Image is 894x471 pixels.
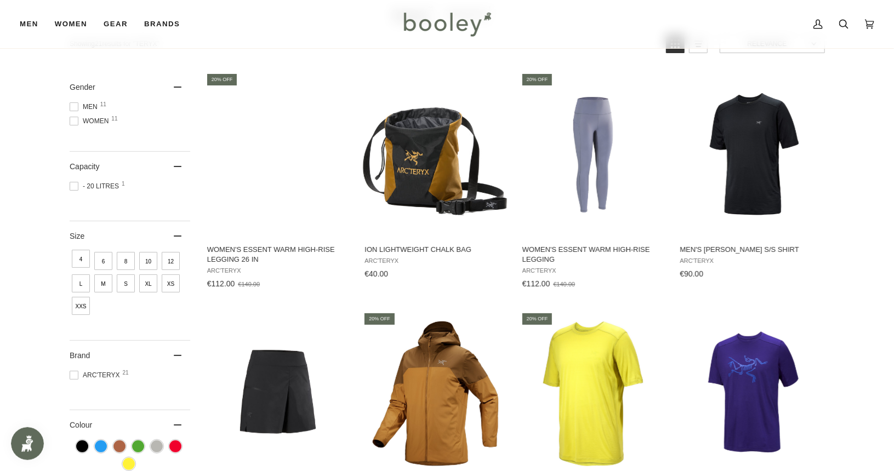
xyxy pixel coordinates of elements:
[70,181,122,191] span: - 20 Litres
[205,82,350,227] img: Arc'teryx Women's Essent Warm High-Rise Legging 26 in Black - Booley Galway
[666,35,685,53] a: View grid mode
[169,440,181,452] span: Colour: Red
[207,74,237,85] div: 20% off
[363,82,508,227] img: Arc'teryx Ion Lightweight Chalk Bag Yukon / Black - Booley Galway
[111,116,117,122] span: 11
[122,370,128,376] span: 21
[680,269,703,278] span: €90.00
[117,274,135,292] span: Size: S
[72,274,90,292] span: Size: L
[363,72,508,283] a: Ion Lightweight Chalk Bag
[365,245,506,255] span: Ion Lightweight Chalk Bag
[205,72,350,292] a: Women's Essent Warm High-Rise Legging 26 in
[151,440,163,452] span: Colour: Grey
[363,321,508,466] img: Arc'teryx Men's Proton Hybrid Hoody Yukon / Relic - Booley Galway
[689,35,708,53] a: View list mode
[70,370,123,380] span: Arc'teryx
[70,116,112,126] span: Women
[72,297,90,315] span: Size: XXS
[520,72,665,292] a: Women's Essent Warm High-Rise Legging
[70,83,95,91] span: Gender
[553,281,575,288] span: €140.00
[680,257,822,265] span: Arc'teryx
[678,321,823,466] img: Arc'teryx Men's Ionia Merino Wool Logo S/S T-Shirt Soulsonic / Electra - Booley Galway
[678,72,823,283] a: Men's Ionia Merino Wool S/S Shirt
[365,257,506,265] span: Arc'teryx
[520,321,665,466] img: Arc'teryx Men's Ionia Merino Wool Arc'Word S/S T-Shirt Lampyre - Booley Galway
[94,274,112,292] span: Size: M
[162,274,180,292] span: Size: XS
[72,250,90,268] span: Size: 4
[76,440,88,452] span: Colour: Black
[399,8,495,40] img: Booley
[113,440,126,452] span: Colour: Brown
[70,421,100,429] span: Colour
[94,252,112,270] span: Size: 6
[55,19,87,30] span: Women
[132,440,144,452] span: Colour: Green
[139,252,157,270] span: Size: 10
[117,252,135,270] span: Size: 8
[122,181,125,187] span: 1
[162,252,180,270] span: Size: 12
[365,269,388,278] span: €40.00
[70,102,101,112] span: Men
[522,313,552,324] div: 20% off
[95,440,107,452] span: Colour: Blue
[70,35,658,53] div: Showing results for " "
[522,267,664,274] span: Arc'teryx
[70,232,84,240] span: Size
[205,321,350,466] img: Arc'Teryx Women's Aestas Shorts 5.5 in Black - Booley Galway
[680,245,822,255] span: Men's [PERSON_NAME] S/S Shirt
[139,274,157,292] span: Size: XL
[678,82,823,227] img: Arc'teryx Men's Ionia Merino Wool S/S Shirt Black - Booley Galway
[365,313,395,324] div: 20% off
[720,35,825,53] a: Sort options
[70,162,99,171] span: Capacity
[123,458,135,470] span: Colour: Yellow
[520,82,665,227] img: Arc'teryx Women's Essent Warm High-Rise Legging Stratos - Booley Galway
[11,427,44,460] iframe: Button to open loyalty program pop-up
[104,19,128,30] span: Gear
[522,74,552,85] div: 20% off
[522,245,664,265] span: Women's Essent Warm High-Rise Legging
[238,281,260,288] span: €140.00
[20,19,38,30] span: Men
[207,245,349,265] span: Women's Essent Warm High-Rise Legging 26 in
[207,279,235,288] span: €112.00
[70,351,90,360] span: Brand
[522,279,550,288] span: €112.00
[100,102,106,107] span: 11
[144,19,180,30] span: Brands
[207,267,349,274] span: Arc'teryx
